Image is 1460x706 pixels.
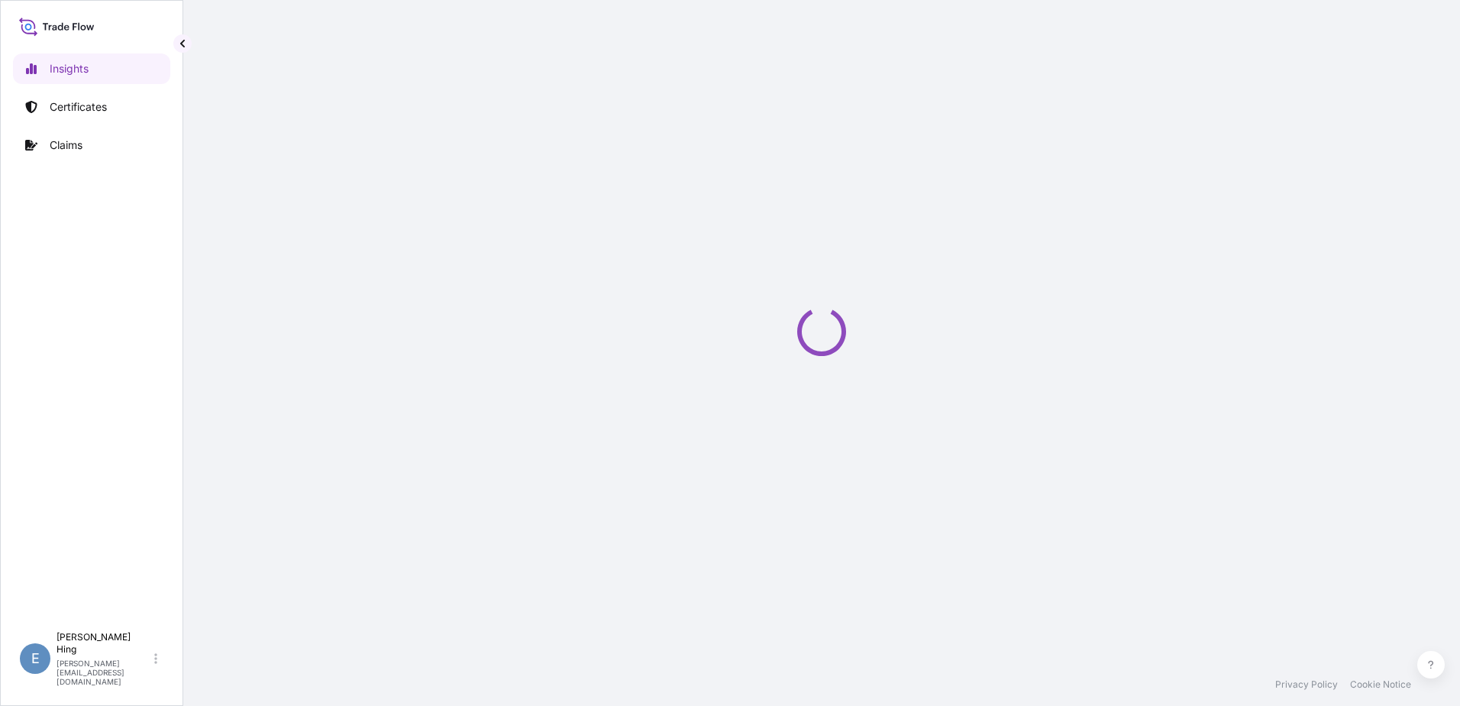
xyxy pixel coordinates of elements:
[31,651,40,666] span: E
[13,53,170,84] a: Insights
[50,61,89,76] p: Insights
[1275,678,1338,691] a: Privacy Policy
[13,92,170,122] a: Certificates
[13,130,170,160] a: Claims
[57,659,151,686] p: [PERSON_NAME][EMAIL_ADDRESS][DOMAIN_NAME]
[50,138,82,153] p: Claims
[50,99,107,115] p: Certificates
[1350,678,1411,691] a: Cookie Notice
[57,631,151,656] p: [PERSON_NAME] Hing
